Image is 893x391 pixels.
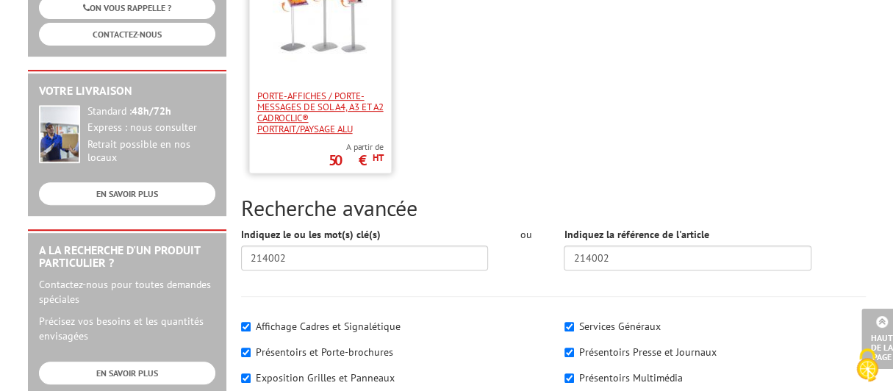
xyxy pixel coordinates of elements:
label: Présentoirs Presse et Journaux [579,345,717,359]
input: Présentoirs Presse et Journaux [564,348,574,357]
img: Cookies (fenêtre modale) [849,347,886,384]
input: Présentoirs Multimédia [564,373,574,383]
input: Affichage Cadres et Signalétique [241,322,251,331]
input: Exposition Grilles et Panneaux [241,373,251,383]
label: Présentoirs et Porte-brochures [256,345,393,359]
div: Express : nous consulter [87,121,215,134]
input: Présentoirs et Porte-brochures [241,348,251,357]
div: Standard : [87,105,215,118]
a: CONTACTEZ-NOUS [39,23,215,46]
button: Cookies (fenêtre modale) [842,341,893,391]
p: Contactez-nous pour toutes demandes spéciales [39,277,215,306]
label: Affichage Cadres et Signalétique [256,320,401,333]
sup: HT [373,151,384,164]
a: Porte-affiches / Porte-messages de sol A4, A3 et A2 CadroClic® portrait/paysage alu [250,90,391,134]
span: A partir de [329,141,384,153]
h2: Votre livraison [39,85,215,98]
strong: 48h/72h [132,104,171,118]
label: Exposition Grilles et Panneaux [256,371,395,384]
label: Indiquez la référence de l'article [564,227,709,242]
span: Porte-affiches / Porte-messages de sol A4, A3 et A2 CadroClic® portrait/paysage alu [257,90,384,134]
input: Services Généraux [564,322,574,331]
p: 50 € [329,156,384,165]
label: Services Généraux [579,320,661,333]
label: Indiquez le ou les mot(s) clé(s) [241,227,381,242]
label: Présentoirs Multimédia [579,371,683,384]
p: Précisez vos besoins et les quantités envisagées [39,314,215,343]
a: EN SAVOIR PLUS [39,362,215,384]
div: Retrait possible en nos locaux [87,138,215,165]
h2: A la recherche d'un produit particulier ? [39,244,215,270]
a: EN SAVOIR PLUS [39,182,215,205]
h2: Recherche avancée [241,195,866,220]
div: ou [510,227,542,242]
img: widget-livraison.jpg [39,105,80,163]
